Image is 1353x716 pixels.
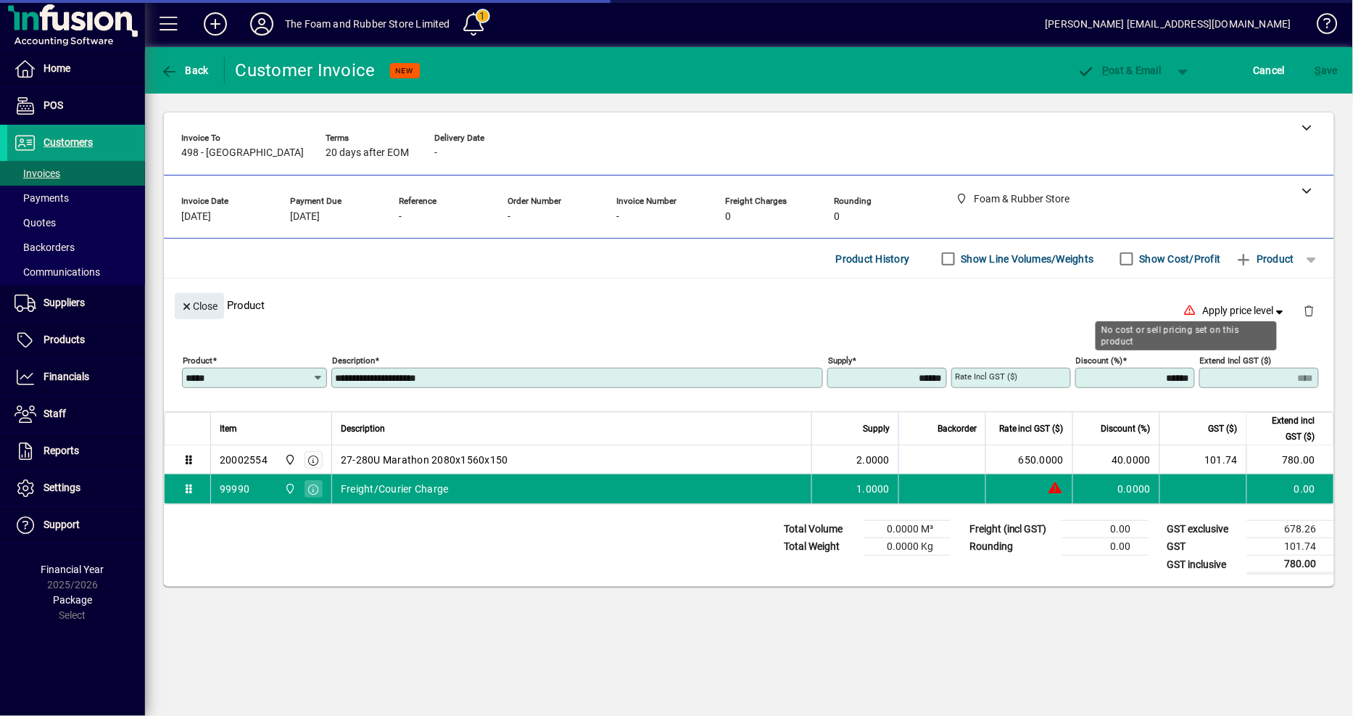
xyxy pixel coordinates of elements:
mat-label: Description [332,355,375,366]
a: Invoices [7,161,145,186]
td: 40.0000 [1072,445,1159,474]
span: Products [44,334,85,345]
td: 0.00 [1246,474,1333,503]
a: Financials [7,359,145,395]
div: [PERSON_NAME] [EMAIL_ADDRESS][DOMAIN_NAME] [1046,12,1291,36]
a: Home [7,51,145,87]
button: Post & Email [1070,57,1169,83]
span: Product History [836,247,910,271]
span: Suppliers [44,297,85,308]
td: 0.00 [1062,521,1149,538]
span: Backorders [15,242,75,253]
button: Product History [830,246,916,272]
span: ave [1315,59,1338,82]
mat-label: Discount (%) [1076,355,1123,366]
span: 0 [834,211,840,223]
span: Rate incl GST ($) [999,421,1064,437]
button: Back [157,57,212,83]
span: Close [181,295,218,318]
span: Home [44,62,70,74]
a: Settings [7,470,145,506]
td: 0.00 [1062,538,1149,556]
span: Back [160,65,209,76]
span: GST ($) [1209,421,1238,437]
a: Knowledge Base [1306,3,1335,50]
span: - [434,147,437,159]
div: No cost or sell pricing set on this product [1096,321,1277,350]
a: Staff [7,396,145,432]
span: Foam & Rubber Store [281,452,297,468]
button: Save [1312,57,1341,83]
span: Apply price level [1203,303,1287,318]
button: Cancel [1250,57,1289,83]
td: Total Volume [777,521,864,538]
button: Product [1228,246,1302,272]
span: Product [1236,247,1294,271]
div: 650.0000 [995,453,1064,467]
div: 20002554 [220,453,268,467]
a: Reports [7,433,145,469]
div: Product [164,279,1334,332]
td: 780.00 [1247,556,1334,574]
span: Communications [15,266,100,278]
mat-label: Rate incl GST ($) [955,371,1017,382]
td: GST exclusive [1160,521,1247,538]
span: 2.0000 [857,453,890,467]
td: 101.74 [1159,445,1246,474]
span: Discount (%) [1101,421,1151,437]
span: Staff [44,408,66,419]
a: Communications [7,260,145,284]
span: Description [341,421,385,437]
span: Quotes [15,217,56,229]
button: Close [175,293,224,319]
span: Freight/Courier Charge [341,482,449,496]
a: Payments [7,186,145,210]
div: Customer Invoice [236,59,376,82]
td: 780.00 [1246,445,1333,474]
a: POS [7,88,145,124]
span: [DATE] [290,211,320,223]
span: POS [44,99,63,111]
mat-label: Extend incl GST ($) [1200,355,1272,366]
td: 0.0000 Kg [864,538,951,556]
span: 0 [725,211,731,223]
label: Show Line Volumes/Weights [959,252,1094,266]
span: - [399,211,402,223]
span: Cancel [1254,59,1286,82]
span: Financials [44,371,89,382]
app-page-header-button: Close [171,299,228,312]
a: Backorders [7,235,145,260]
span: S [1315,65,1321,76]
label: Show Cost/Profit [1137,252,1221,266]
span: Extend incl GST ($) [1256,413,1315,445]
button: Apply price level [1197,298,1293,324]
span: - [616,211,619,223]
div: The Foam and Rubber Store Limited [285,12,450,36]
button: Profile [239,11,285,37]
div: 99990 [220,482,249,496]
mat-label: Product [183,355,212,366]
span: Customers [44,136,93,148]
span: Payments [15,192,69,204]
span: Package [53,594,92,606]
a: Support [7,507,145,543]
td: GST [1160,538,1247,556]
span: Supply [863,421,890,437]
span: Invoices [15,168,60,179]
app-page-header-button: Back [145,57,225,83]
span: 498 - [GEOGRAPHIC_DATA] [181,147,304,159]
a: Suppliers [7,285,145,321]
app-page-header-button: Delete [1292,304,1327,317]
td: GST inclusive [1160,556,1247,574]
button: Add [192,11,239,37]
span: Backorder [938,421,977,437]
td: 0.0000 M³ [864,521,951,538]
span: Item [220,421,237,437]
span: P [1103,65,1109,76]
td: 678.26 [1247,521,1334,538]
span: Support [44,519,80,530]
td: 101.74 [1247,538,1334,556]
span: - [508,211,510,223]
td: Total Weight [777,538,864,556]
a: Quotes [7,210,145,235]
